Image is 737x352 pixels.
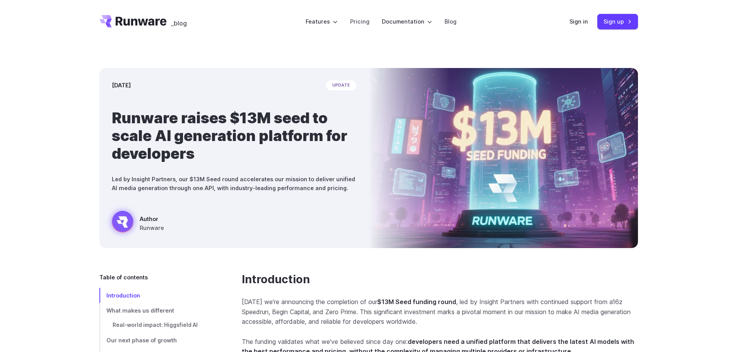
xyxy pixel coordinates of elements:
a: Futuristic city scene with neon lights showing Runware announcement of $13M seed funding in large... [112,211,164,236]
a: Pricing [350,17,369,26]
a: Our next phase of growth [99,333,217,348]
span: update [326,80,356,90]
span: Our next phase of growth [106,337,177,343]
a: Sign up [597,14,638,29]
a: What makes us different [99,303,217,318]
a: Real-world impact: Higgsfield AI [99,318,217,333]
label: Features [306,17,338,26]
span: _blog [171,20,187,26]
span: Real-world impact: Higgsfield AI [113,322,198,328]
a: _blog [171,15,187,27]
span: Runware [140,223,164,232]
span: Introduction [106,292,140,299]
p: [DATE] we're announcing the completion of our , led by Insight Partners with continued support fr... [242,297,638,327]
label: Documentation [382,17,432,26]
a: Introduction [99,288,217,303]
a: Sign in [569,17,588,26]
span: Table of contents [99,273,148,282]
span: Author [140,214,164,223]
a: Blog [445,17,457,26]
a: Go to / [99,15,167,27]
strong: $13M Seed funding round [377,298,456,306]
p: Led by Insight Partners, our $13M Seed round accelerates our mission to deliver unified AI media ... [112,175,356,192]
h1: Runware raises $13M seed to scale AI generation platform for developers [112,109,356,162]
img: Futuristic city scene with neon lights showing Runware announcement of $13M seed funding in large... [369,68,638,248]
time: [DATE] [112,81,131,90]
span: What makes us different [106,307,174,314]
a: Introduction [242,273,310,286]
